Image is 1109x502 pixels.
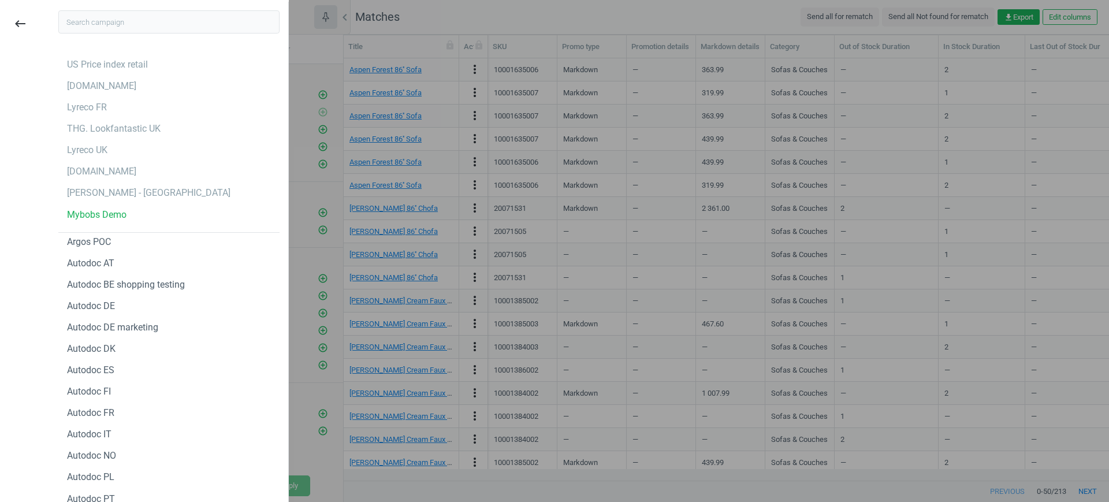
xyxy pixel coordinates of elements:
[67,257,114,270] div: Autodoc AT
[67,449,116,462] div: Autodoc NO
[67,471,114,484] div: Autodoc PL
[67,122,161,135] div: THG. Lookfantastic UK
[13,17,27,31] i: keyboard_backspace
[58,10,280,34] input: Search campaign
[67,165,136,178] div: [DOMAIN_NAME]
[67,321,158,334] div: Autodoc DE marketing
[67,236,111,248] div: Argos POC
[67,364,114,377] div: Autodoc ES
[67,385,111,398] div: Autodoc FI
[67,101,107,114] div: Lyreco FR
[67,80,136,92] div: [DOMAIN_NAME]
[67,209,126,221] div: Mybobs Demo
[67,58,148,71] div: US Price index retail
[67,278,185,291] div: Autodoc BE shopping testing
[67,428,111,441] div: Autodoc IT
[67,407,114,419] div: Autodoc FR
[67,300,115,313] div: Autodoc DE
[67,144,107,157] div: Lyreco UK
[67,343,116,355] div: Autodoc DK
[7,10,34,38] button: keyboard_backspace
[67,187,230,199] div: [PERSON_NAME] - [GEOGRAPHIC_DATA]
